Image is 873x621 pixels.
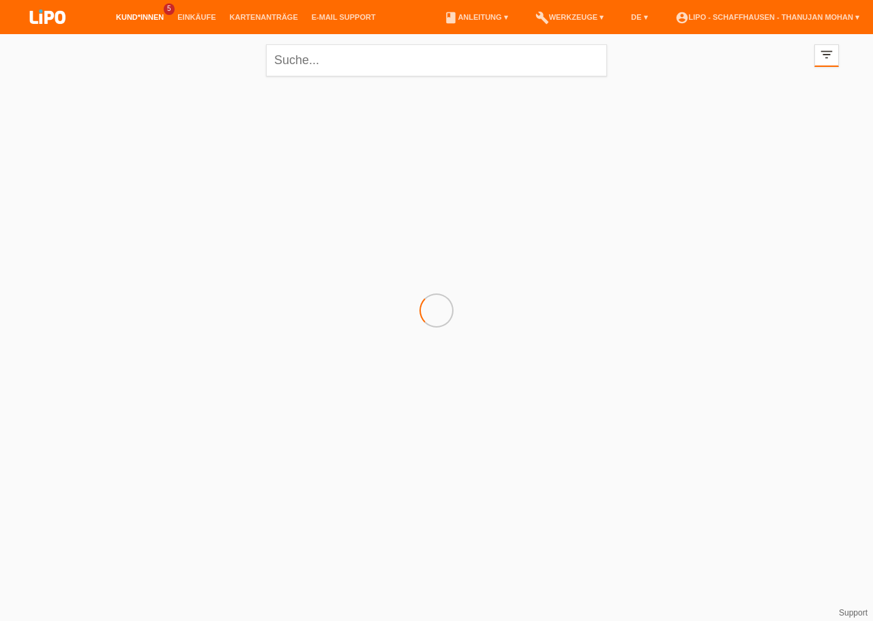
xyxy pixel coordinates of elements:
a: Kartenanträge [223,13,305,21]
a: DE ▾ [624,13,654,21]
i: account_circle [675,11,689,25]
a: Support [839,608,868,618]
a: buildWerkzeuge ▾ [529,13,611,21]
a: Kund*innen [109,13,171,21]
i: book [444,11,458,25]
a: E-Mail Support [305,13,383,21]
i: filter_list [819,47,834,62]
span: 5 [164,3,175,15]
a: LIPO pay [14,28,82,38]
a: Einkäufe [171,13,222,21]
i: build [535,11,549,25]
a: account_circleLIPO - Schaffhausen - Thanujan Mohan ▾ [668,13,866,21]
a: bookAnleitung ▾ [437,13,514,21]
input: Suche... [266,44,607,76]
